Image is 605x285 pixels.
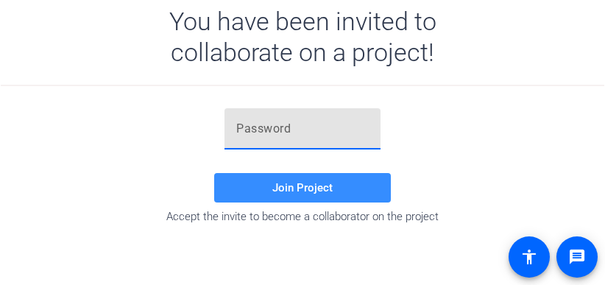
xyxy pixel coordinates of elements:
[214,173,391,203] button: Join Project
[236,120,369,138] input: Password
[1,210,604,223] div: Accept the invite to become a collaborator on the project
[127,6,479,68] div: You have been invited to collaborate on a project!
[568,248,586,266] mat-icon: message
[520,248,538,266] mat-icon: accessibility
[272,181,333,194] span: Join Project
